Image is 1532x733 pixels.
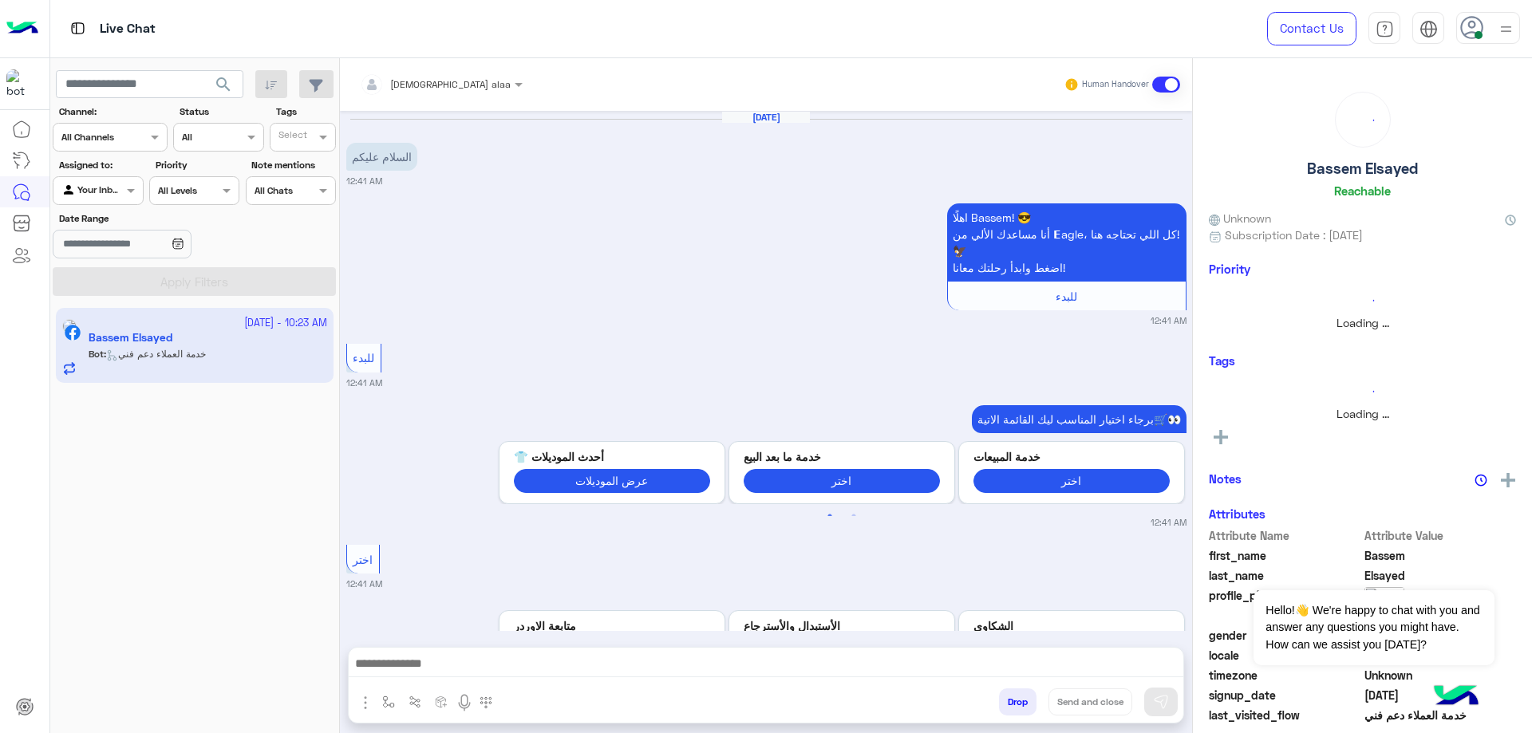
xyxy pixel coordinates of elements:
[1209,647,1361,664] span: locale
[409,696,421,708] img: Trigger scenario
[1376,20,1394,38] img: tab
[999,688,1036,715] button: Drop
[722,112,810,123] h6: [DATE]
[1209,547,1361,564] span: first_name
[514,617,710,634] p: متابعة الاوردر
[480,696,492,709] img: make a call
[1337,316,1389,329] span: Loading ...
[1364,547,1517,564] span: Bassem
[1209,707,1361,723] span: last_visited_flow
[1209,262,1250,276] h6: Priority
[382,696,395,708] img: select flow
[428,688,455,715] button: create order
[1209,587,1361,624] span: profile_pic
[1337,407,1389,420] span: Loading ...
[276,128,307,146] div: Select
[59,158,141,172] label: Assigned to:
[402,688,428,715] button: Trigger scenario
[1153,694,1169,710] img: send message
[59,211,238,226] label: Date Range
[514,469,710,492] button: عرض الموديلات
[276,104,334,119] label: Tags
[1496,19,1516,39] img: profile
[156,158,238,172] label: Priority
[1082,78,1149,91] small: Human Handover
[1209,687,1361,703] span: signup_date
[180,104,262,119] label: Status
[6,12,38,45] img: Logo
[353,351,374,365] span: للبدء
[1209,471,1242,486] h6: Notes
[214,75,233,94] span: search
[346,577,382,590] small: 12:41 AM
[1056,290,1077,303] span: للبدء
[1340,97,1386,143] div: loading...
[455,693,474,712] img: send voice note
[1419,20,1438,38] img: tab
[1307,160,1418,178] h5: Bassem Elsayed
[1225,227,1363,243] span: Subscription Date : [DATE]
[346,175,382,187] small: 12:41 AM
[353,553,373,566] span: اختر
[1151,516,1187,529] small: 12:41 AM
[1334,183,1391,198] h6: Reachable
[6,69,35,98] img: 713415422032625
[1213,286,1512,314] div: loading...
[1209,527,1361,544] span: Attribute Name
[1209,210,1271,227] span: Unknown
[59,104,166,119] label: Channel:
[822,508,838,524] button: 1 of 2
[1209,353,1516,368] h6: Tags
[1213,377,1512,405] div: loading...
[1475,474,1487,487] img: notes
[744,448,940,465] p: خدمة ما بعد البيع
[1364,667,1517,684] span: Unknown
[1428,669,1484,725] img: hulul-logo.png
[1267,12,1356,45] a: Contact Us
[1364,707,1517,723] span: خدمة العملاء دعم فني
[973,617,1170,634] p: الشكاوى
[1364,687,1517,703] span: 2024-09-03T04:27:44.721Z
[1364,527,1517,544] span: Attribute Value
[1048,688,1132,715] button: Send and close
[204,70,243,104] button: search
[346,376,382,389] small: 12:41 AM
[947,203,1187,282] p: 18/9/2025, 12:41 AM
[846,508,862,524] button: 2 of 2
[435,696,448,708] img: create order
[346,143,417,171] p: 18/9/2025, 12:41 AM
[251,158,334,172] label: Note mentions
[376,688,402,715] button: select flow
[1151,314,1187,327] small: 12:41 AM
[390,78,511,90] span: [DEMOGRAPHIC_DATA] alaa
[53,267,336,296] button: Apply Filters
[973,448,1170,465] p: خدمة المبيعات
[972,405,1187,433] p: 18/9/2025, 12:41 AM
[1209,567,1361,584] span: last_name
[1501,473,1515,487] img: add
[514,448,710,465] p: أحدث الموديلات 👕
[973,469,1170,492] button: اختر
[1209,506,1265,521] h6: Attributes
[1254,590,1494,665] span: Hello!👋 We're happy to chat with you and answer any questions you might have. How can we assist y...
[68,18,88,38] img: tab
[744,469,940,492] button: اختر
[1209,627,1361,644] span: gender
[356,693,375,712] img: send attachment
[1209,667,1361,684] span: timezone
[744,617,940,634] p: الأستبدال والأسترجاع
[100,18,156,40] p: Live Chat
[1368,12,1400,45] a: tab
